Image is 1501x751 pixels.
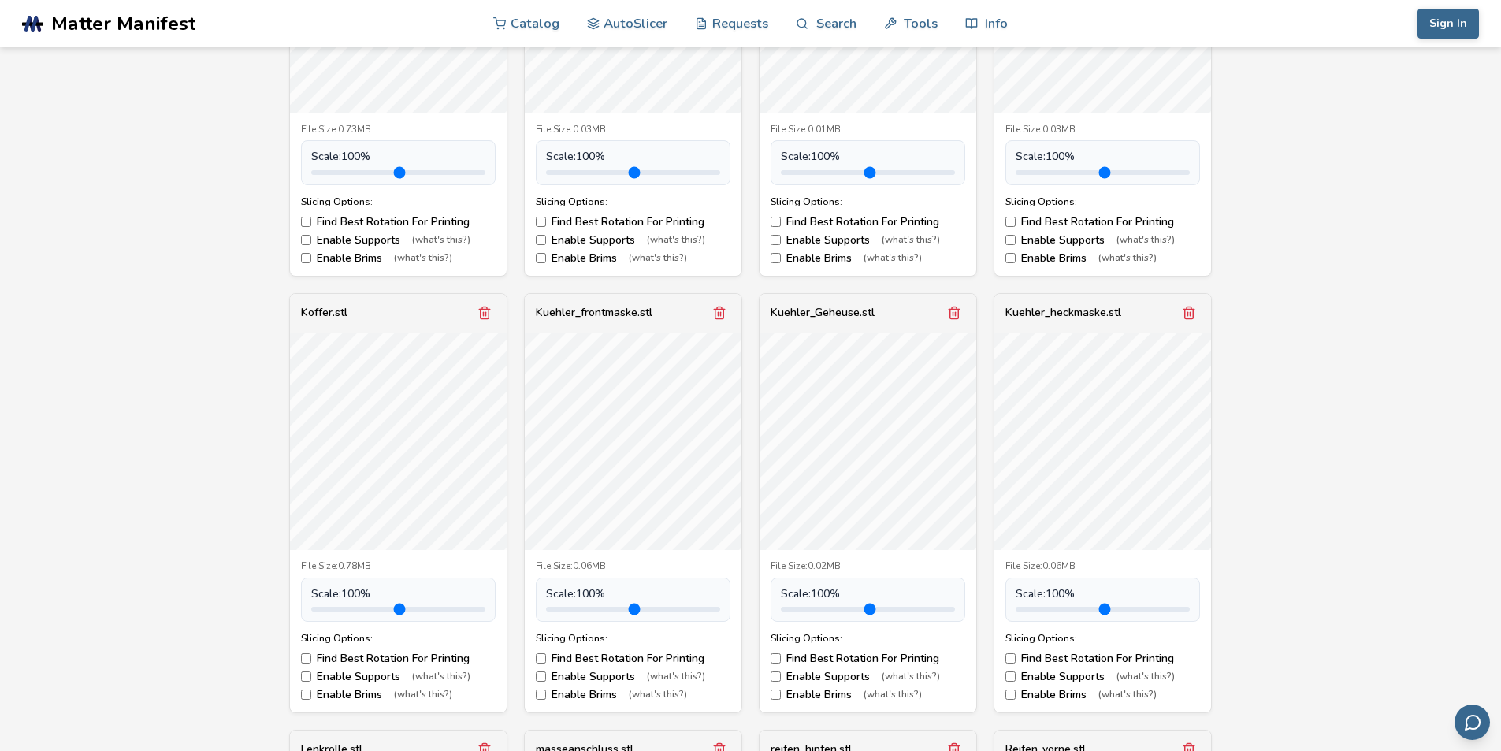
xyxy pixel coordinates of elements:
label: Enable Brims [1005,252,1200,265]
div: File Size: 0.73MB [301,125,496,136]
label: Find Best Rotation For Printing [771,216,965,229]
input: Enable Supports(what's this?) [771,235,781,245]
span: Scale: 100 % [546,588,605,600]
input: Find Best Rotation For Printing [1005,217,1016,227]
div: Slicing Options: [301,196,496,207]
span: (what's this?) [1116,235,1175,246]
span: Scale: 100 % [546,151,605,163]
label: Enable Brims [536,252,730,265]
input: Enable Brims(what's this?) [536,253,546,263]
span: (what's this?) [394,690,452,701]
span: (what's this?) [1098,690,1157,701]
span: (what's this?) [1098,253,1157,264]
span: Scale: 100 % [781,151,840,163]
label: Enable Supports [301,234,496,247]
button: Remove model [474,302,496,324]
input: Find Best Rotation For Printing [771,217,781,227]
div: Slicing Options: [771,633,965,644]
label: Enable Supports [1005,234,1200,247]
div: File Size: 0.03MB [1005,125,1200,136]
input: Enable Brims(what's this?) [301,253,311,263]
input: Find Best Rotation For Printing [771,653,781,664]
div: Slicing Options: [536,196,730,207]
span: (what's this?) [629,690,687,701]
div: File Size: 0.01MB [771,125,965,136]
span: (what's this?) [864,690,922,701]
span: Scale: 100 % [311,151,370,163]
button: Remove model [1178,302,1200,324]
input: Enable Supports(what's this?) [301,671,311,682]
div: File Size: 0.06MB [536,561,730,572]
span: Scale: 100 % [1016,588,1075,600]
label: Enable Supports [301,671,496,683]
span: (what's this?) [882,671,940,682]
label: Find Best Rotation For Printing [301,216,496,229]
label: Enable Brims [771,689,965,701]
button: Send feedback via email [1455,705,1490,740]
label: Enable Supports [536,234,730,247]
label: Find Best Rotation For Printing [771,652,965,665]
input: Enable Supports(what's this?) [1005,235,1016,245]
input: Enable Brims(what's this?) [301,690,311,700]
input: Enable Brims(what's this?) [771,253,781,263]
input: Enable Supports(what's this?) [1005,671,1016,682]
span: (what's this?) [882,235,940,246]
span: Scale: 100 % [1016,151,1075,163]
span: (what's this?) [1116,671,1175,682]
input: Find Best Rotation For Printing [301,653,311,664]
label: Find Best Rotation For Printing [536,216,730,229]
input: Enable Brims(what's this?) [1005,690,1016,700]
button: Sign In [1417,9,1479,39]
label: Enable Supports [771,234,965,247]
input: Find Best Rotation For Printing [536,217,546,227]
div: Slicing Options: [1005,196,1200,207]
input: Enable Supports(what's this?) [536,671,546,682]
div: Kuehler_Geheuse.stl [771,307,875,319]
label: Find Best Rotation For Printing [536,652,730,665]
div: File Size: 0.78MB [301,561,496,572]
div: Kuehler_heckmaske.stl [1005,307,1121,319]
div: File Size: 0.02MB [771,561,965,572]
input: Find Best Rotation For Printing [1005,653,1016,664]
span: (what's this?) [394,253,452,264]
span: (what's this?) [629,253,687,264]
label: Enable Supports [1005,671,1200,683]
label: Enable Brims [771,252,965,265]
input: Enable Brims(what's this?) [771,690,781,700]
label: Enable Supports [771,671,965,683]
label: Enable Brims [536,689,730,701]
label: Enable Supports [536,671,730,683]
div: Slicing Options: [301,633,496,644]
span: Scale: 100 % [781,588,840,600]
label: Enable Brims [1005,689,1200,701]
input: Enable Supports(what's this?) [301,235,311,245]
span: Scale: 100 % [311,588,370,600]
div: Kuehler_frontmaske.stl [536,307,652,319]
span: (what's this?) [412,671,470,682]
span: (what's this?) [864,253,922,264]
input: Enable Brims(what's this?) [1005,253,1016,263]
button: Remove model [708,302,730,324]
div: Koffer.stl [301,307,347,319]
input: Find Best Rotation For Printing [536,653,546,664]
span: (what's this?) [412,235,470,246]
div: Slicing Options: [1005,633,1200,644]
label: Enable Brims [301,252,496,265]
button: Remove model [943,302,965,324]
span: (what's this?) [647,671,705,682]
span: Matter Manifest [51,13,195,35]
input: Enable Brims(what's this?) [536,690,546,700]
div: File Size: 0.06MB [1005,561,1200,572]
span: (what's this?) [647,235,705,246]
input: Find Best Rotation For Printing [301,217,311,227]
div: Slicing Options: [536,633,730,644]
label: Find Best Rotation For Printing [1005,652,1200,665]
div: Slicing Options: [771,196,965,207]
input: Enable Supports(what's this?) [771,671,781,682]
label: Find Best Rotation For Printing [301,652,496,665]
label: Enable Brims [301,689,496,701]
label: Find Best Rotation For Printing [1005,216,1200,229]
input: Enable Supports(what's this?) [536,235,546,245]
div: File Size: 0.03MB [536,125,730,136]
